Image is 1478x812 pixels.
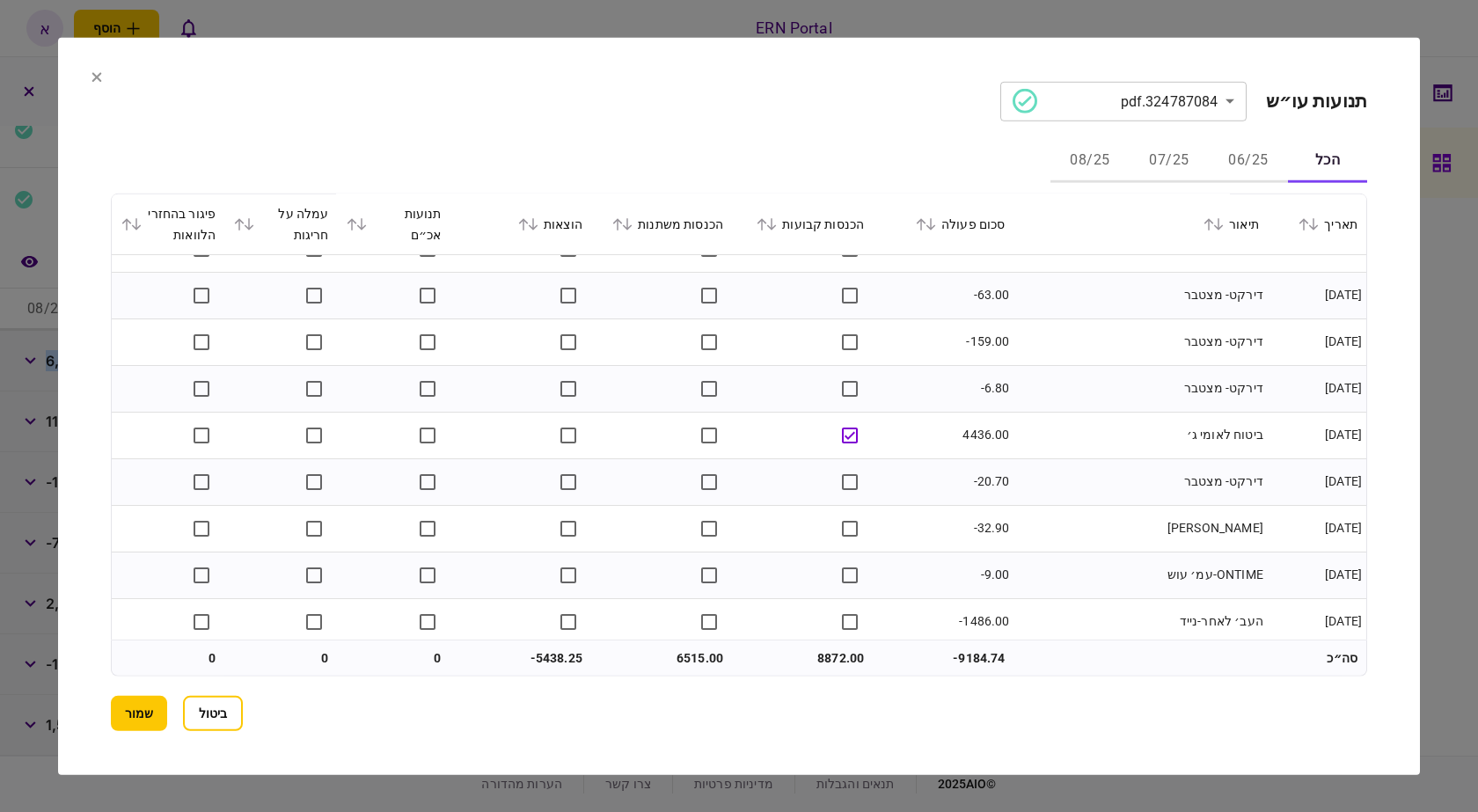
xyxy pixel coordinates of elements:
div: הכנסות משתנות [600,213,723,234]
td: 0 [224,640,337,676]
td: -5438.25 [450,640,591,676]
button: שמור [111,696,167,731]
td: ONTIME-עמ׳ עוש [1013,552,1267,598]
button: 07/25 [1130,140,1209,182]
td: העב׳ לאחר-נייד [1013,598,1267,645]
div: תנועות אכ״ם [346,202,441,245]
td: דירקט- מצטבר [1013,272,1267,318]
td: [DATE] [1268,365,1366,412]
div: תאריך [1277,213,1357,234]
td: -1486.00 [873,598,1013,645]
td: דירקט- מצטבר [1013,365,1267,412]
td: [DATE] [1268,272,1366,318]
td: -159.00 [873,318,1013,365]
td: -32.90 [873,505,1013,552]
td: 0 [337,640,450,676]
div: הוצאות [459,213,582,234]
td: [DATE] [1268,412,1366,458]
td: -20.70 [873,458,1013,505]
td: [DATE] [1268,458,1366,505]
td: -63.00 [873,272,1013,318]
td: 8872.00 [732,640,873,676]
td: סה״כ [1268,640,1366,676]
td: 6515.00 [591,640,732,676]
td: -9184.74 [873,640,1013,676]
div: עמלה על חריגות [233,202,328,245]
h2: תנועות עו״ש [1266,90,1367,112]
td: [DATE] [1268,318,1366,365]
td: [DATE] [1268,598,1366,645]
button: ביטול [183,696,243,731]
td: ביטוח לאומי ג׳ [1013,412,1267,458]
td: [PERSON_NAME] [1013,505,1267,552]
button: 06/25 [1209,140,1288,182]
button: הכל [1288,140,1367,182]
td: דירקט- מצטבר [1013,318,1267,365]
div: סכום פעולה [882,213,1005,234]
td: 4436.00 [873,412,1013,458]
td: [DATE] [1268,552,1366,598]
td: -6.80 [873,365,1013,412]
div: 324787084.pdf [1013,89,1218,113]
div: תיאור [1022,213,1258,234]
td: 0 [112,640,224,676]
td: [DATE] [1268,505,1366,552]
td: דירקט- מצטבר [1013,458,1267,505]
div: הכנסות קבועות [741,213,864,234]
td: -9.00 [873,552,1013,598]
div: פיגור בהחזרי הלוואות [121,202,216,245]
button: 08/25 [1050,140,1130,182]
